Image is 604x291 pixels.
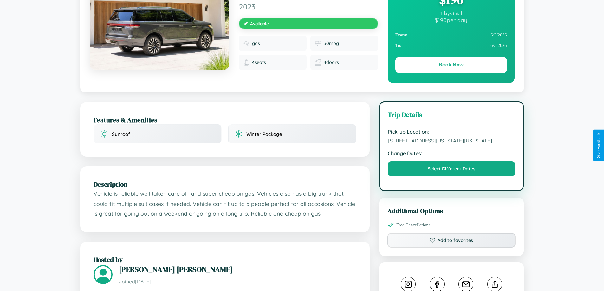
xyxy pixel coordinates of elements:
[94,180,356,189] h2: Description
[388,129,516,135] strong: Pick-up Location:
[324,60,339,65] span: 4 doors
[94,189,356,219] p: Vehicle is reliable well taken care off and super cheap on gas. Vehicles also has a big trunk tha...
[388,137,516,144] span: [STREET_ADDRESS][US_STATE][US_STATE]
[395,43,402,48] strong: To:
[388,150,516,156] strong: Change Dates:
[119,264,356,275] h3: [PERSON_NAME] [PERSON_NAME]
[239,2,378,11] span: 2023
[250,21,269,26] span: Available
[395,32,408,38] strong: From:
[324,41,339,46] span: 30 mpg
[112,131,130,137] span: Sunroof
[243,59,250,66] img: Seats
[395,11,507,16] div: 1 days total
[388,161,516,176] button: Select Different Dates
[94,255,356,264] h2: Hosted by
[395,40,507,51] div: 6 / 3 / 2026
[396,222,431,228] span: Free Cancellations
[315,59,321,66] img: Doors
[387,233,516,248] button: Add to favorites
[246,131,282,137] span: Winter Package
[94,115,356,124] h2: Features & Amenities
[252,60,266,65] span: 4 seats
[388,110,516,122] h3: Trip Details
[119,277,356,286] p: Joined [DATE]
[395,16,507,23] div: $ 190 per day
[395,30,507,40] div: 6 / 2 / 2026
[315,40,321,47] img: Fuel efficiency
[596,133,601,158] div: Give Feedback
[387,206,516,215] h3: Additional Options
[395,57,507,73] button: Book Now
[243,40,250,47] img: Fuel type
[252,41,260,46] span: gas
